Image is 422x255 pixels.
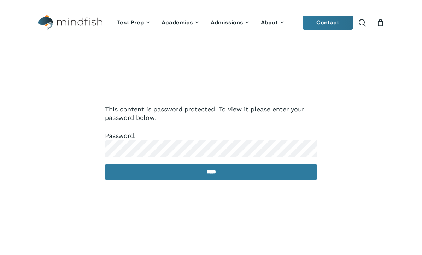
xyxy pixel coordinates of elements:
[105,132,317,152] label: Password:
[316,19,340,26] span: Contact
[28,10,394,36] header: Main Menu
[211,19,243,26] span: Admissions
[376,19,384,27] a: Cart
[261,19,278,26] span: About
[156,20,205,26] a: Academics
[105,105,317,132] p: This content is password protected. To view it please enter your password below:
[303,16,353,30] a: Contact
[117,19,144,26] span: Test Prep
[111,10,290,36] nav: Main Menu
[205,20,256,26] a: Admissions
[256,20,291,26] a: About
[105,140,317,157] input: Password:
[162,19,193,26] span: Academics
[111,20,156,26] a: Test Prep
